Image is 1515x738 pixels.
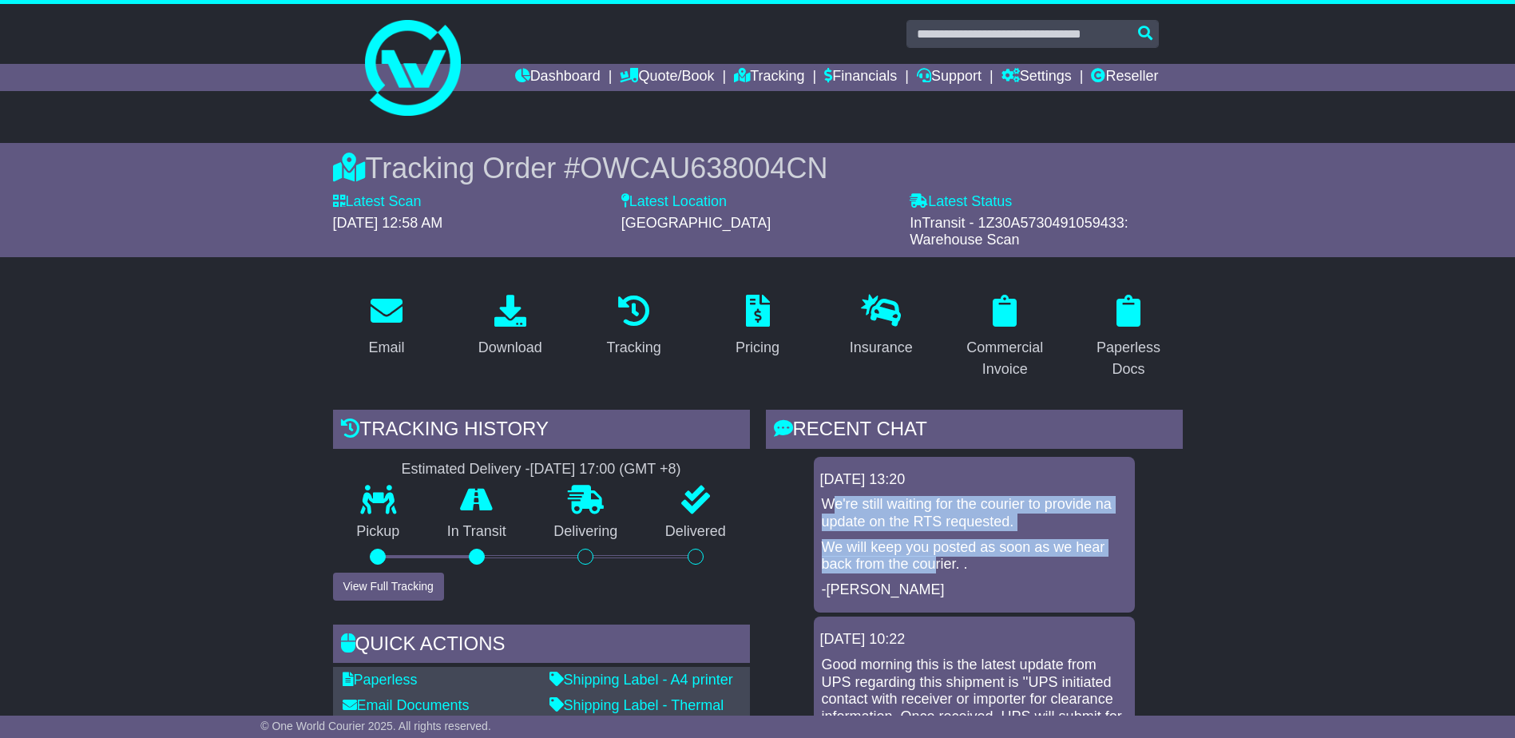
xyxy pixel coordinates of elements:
[820,631,1128,649] div: [DATE] 10:22
[333,573,444,601] button: View Full Tracking
[621,193,727,211] label: Latest Location
[962,337,1049,380] div: Commercial Invoice
[620,64,714,91] a: Quote/Book
[343,672,418,688] a: Paperless
[368,337,404,359] div: Email
[1001,64,1072,91] a: Settings
[1085,337,1172,380] div: Paperless Docs
[478,337,542,359] div: Download
[1075,289,1183,386] a: Paperless Docs
[822,496,1127,530] p: We're still waiting for the courier to provide na update on the RTS requested.
[820,471,1128,489] div: [DATE] 13:20
[333,461,750,478] div: Estimated Delivery -
[530,523,642,541] p: Delivering
[822,581,1127,599] p: -[PERSON_NAME]
[606,337,660,359] div: Tracking
[549,697,724,731] a: Shipping Label - Thermal printer
[333,193,422,211] label: Latest Scan
[423,523,530,541] p: In Transit
[333,151,1183,185] div: Tracking Order #
[824,64,897,91] a: Financials
[260,720,491,732] span: © One World Courier 2025. All rights reserved.
[549,672,733,688] a: Shipping Label - A4 printer
[910,193,1012,211] label: Latest Status
[530,461,681,478] div: [DATE] 17:00 (GMT +8)
[910,215,1128,248] span: InTransit - 1Z30A5730491059433: Warehouse Scan
[596,289,671,364] a: Tracking
[734,64,804,91] a: Tracking
[850,337,913,359] div: Insurance
[333,215,443,231] span: [DATE] 12:58 AM
[580,152,827,184] span: OWCAU638004CN
[358,289,414,364] a: Email
[333,410,750,453] div: Tracking history
[343,697,470,713] a: Email Documents
[641,523,750,541] p: Delivered
[1091,64,1158,91] a: Reseller
[725,289,790,364] a: Pricing
[822,539,1127,573] p: We will keep you posted as soon as we hear back from the courier. .
[839,289,923,364] a: Insurance
[333,523,424,541] p: Pickup
[736,337,779,359] div: Pricing
[333,625,750,668] div: Quick Actions
[917,64,982,91] a: Support
[766,410,1183,453] div: RECENT CHAT
[515,64,601,91] a: Dashboard
[468,289,553,364] a: Download
[951,289,1059,386] a: Commercial Invoice
[621,215,771,231] span: [GEOGRAPHIC_DATA]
